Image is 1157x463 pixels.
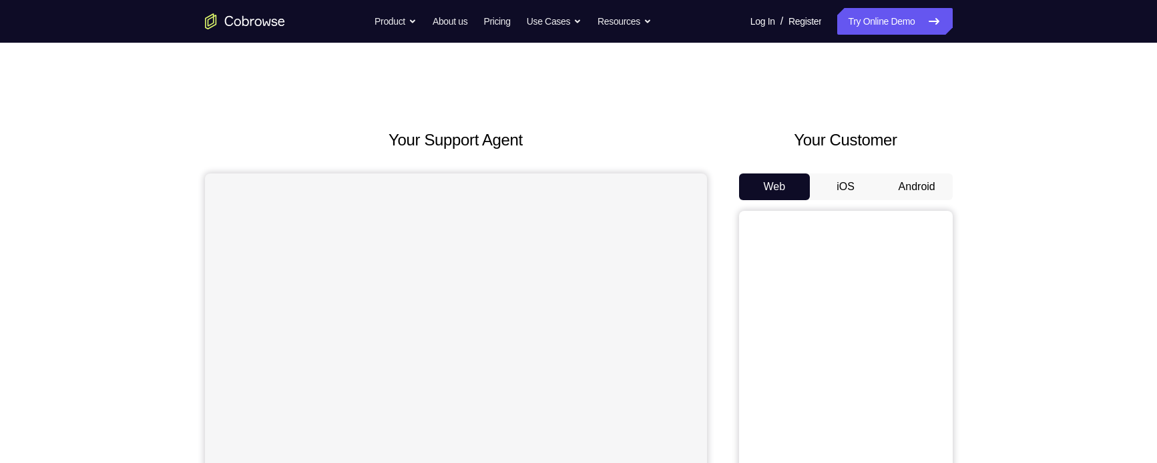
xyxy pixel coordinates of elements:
span: / [780,13,783,29]
button: Resources [598,8,652,35]
h2: Your Support Agent [205,128,707,152]
button: Product [375,8,417,35]
h2: Your Customer [739,128,953,152]
a: Register [788,8,821,35]
a: Try Online Demo [837,8,952,35]
a: About us [433,8,467,35]
button: iOS [810,173,881,200]
a: Pricing [483,8,510,35]
button: Use Cases [527,8,582,35]
a: Go to the home page [205,13,285,29]
button: Web [739,173,811,200]
a: Log In [750,8,775,35]
button: Android [881,173,953,200]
